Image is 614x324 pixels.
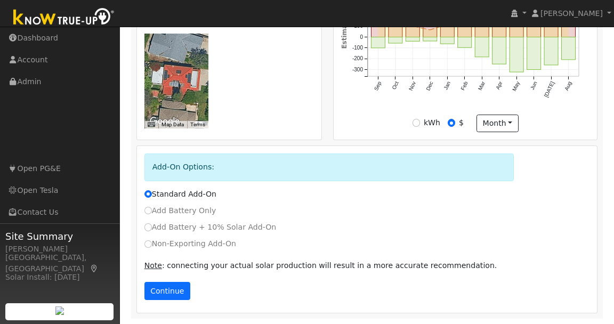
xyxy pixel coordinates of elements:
label: $ [459,117,464,128]
button: Map Data [161,121,184,128]
input: Non-Exporting Add-On [144,240,152,248]
text: Feb [460,80,469,92]
rect: onclick="" [492,37,506,64]
button: Continue [144,282,190,300]
div: Solar Install: [DATE] [5,272,114,283]
button: Keyboard shortcuts [148,121,155,128]
input: Add Battery Only [144,207,152,214]
text: Dec [425,81,434,92]
circle: onclick="" [429,29,431,31]
text: -200 [352,56,363,62]
text: Nov [408,81,417,92]
div: [PERSON_NAME] [5,244,114,255]
rect: onclick="" [510,20,523,37]
div: Add-On Options: [144,153,514,181]
span: [PERSON_NAME] [540,9,603,18]
text: Estimated $ [341,6,348,50]
rect: onclick="" [544,37,558,65]
rect: onclick="" [475,22,489,37]
text: Jan [443,81,452,91]
text: Aug [563,81,572,92]
text: 0 [360,34,363,40]
span: Site Summary [5,229,114,244]
button: month [476,115,519,133]
rect: onclick="" [562,37,576,60]
circle: onclick="" [412,26,414,28]
rect: onclick="" [492,23,506,37]
input: Add Battery + 10% Solar Add-On [144,223,152,231]
text: Mar [477,80,487,92]
label: Standard Add-On [144,189,216,200]
text: -100 [352,45,363,51]
label: Add Battery Only [144,205,216,216]
rect: onclick="" [458,21,472,37]
a: Map [90,264,99,273]
div: [GEOGRAPHIC_DATA], [GEOGRAPHIC_DATA] [5,252,114,274]
rect: onclick="" [389,37,402,43]
text: Apr [495,80,504,91]
input: kWh [413,119,420,126]
rect: onclick="" [458,37,472,48]
text: Sep [373,80,383,92]
text: 100 [354,23,363,29]
label: Non-Exporting Add-On [144,238,236,249]
text: -300 [352,67,363,72]
img: Know True-Up [8,6,120,30]
img: retrieve [55,306,64,315]
input: $ [448,119,455,126]
label: Add Battery + 10% Solar Add-On [144,222,277,233]
rect: onclick="" [475,37,489,57]
input: Standard Add-On [144,190,152,198]
text: [DATE] [543,80,555,98]
rect: onclick="" [527,37,541,70]
u: Note [144,261,162,270]
span: : connecting your actual solar production will result in a more accurate recommendation. [144,261,497,270]
rect: onclick="" [406,37,420,42]
a: Open this area in Google Maps (opens a new window) [147,115,182,128]
rect: onclick="" [423,37,437,41]
rect: onclick="" [510,37,523,72]
rect: onclick="" [441,37,455,44]
a: Terms (opens in new tab) [190,122,205,127]
text: Jun [529,81,538,91]
text: Oct [391,80,400,91]
label: kWh [424,117,440,128]
rect: onclick="" [371,37,385,48]
img: Google [147,115,182,128]
text: May [511,81,521,93]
